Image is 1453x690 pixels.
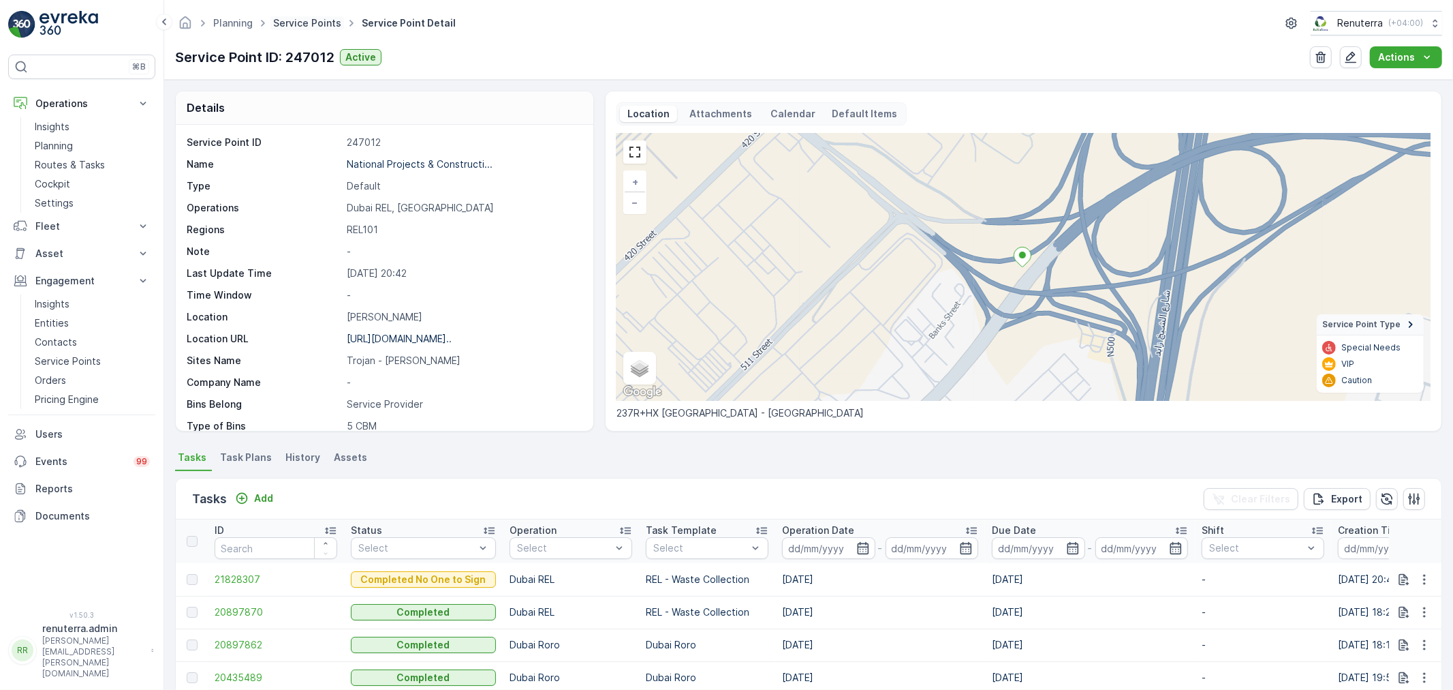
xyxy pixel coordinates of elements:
[29,194,155,213] a: Settings
[632,176,638,187] span: +
[985,563,1195,596] td: [DATE]
[35,247,128,260] p: Asset
[347,201,579,215] p: Dubai REL, [GEOGRAPHIC_DATA]
[1341,375,1372,386] p: Caution
[510,605,632,619] p: Dubai REL
[1311,16,1332,31] img: Screenshot_2024-07-26_at_13.33.01.png
[187,179,341,193] p: Type
[8,421,155,448] a: Users
[215,524,224,537] p: ID
[187,574,198,585] div: Toggle Row Selected
[215,605,337,619] a: 20897870
[340,49,381,65] button: Active
[187,100,225,116] p: Details
[646,671,768,685] p: Dubai Roro
[1204,488,1298,510] button: Clear Filters
[653,541,747,555] p: Select
[29,155,155,175] a: Routes & Tasks
[782,537,875,559] input: dd/mm/yyyy
[187,157,341,171] p: Name
[347,333,452,344] p: [URL][DOMAIN_NAME]..
[347,397,579,411] p: Service Provider
[985,629,1195,661] td: [DATE]
[29,314,155,333] a: Entities
[351,637,496,653] button: Completed
[29,333,155,352] a: Contacts
[992,524,1036,537] p: Due Date
[35,297,69,311] p: Insights
[8,448,155,475] a: Events99
[517,541,611,555] p: Select
[8,90,155,117] button: Operations
[510,638,632,652] p: Dubai Roro
[1311,11,1442,35] button: Renuterra(+04:00)
[175,47,334,67] p: Service Point ID: 247012
[187,672,198,683] div: Toggle Row Selected
[1095,537,1189,559] input: dd/mm/yyyy
[347,354,579,367] p: Trojan - [PERSON_NAME]
[1338,537,1431,559] input: dd/mm/yyyy
[8,11,35,38] img: logo
[985,596,1195,629] td: [DATE]
[775,629,985,661] td: [DATE]
[187,376,341,389] p: Company Name
[1202,573,1324,586] p: -
[215,638,337,652] a: 20897862
[1341,342,1401,353] p: Special Needs
[878,540,883,556] p: -
[358,541,475,555] p: Select
[1202,605,1324,619] p: -
[35,427,150,441] p: Users
[178,20,193,32] a: Homepage
[230,490,279,507] button: Add
[8,502,155,530] a: Documents
[1088,540,1093,556] p: -
[1337,16,1383,30] p: Renuterra
[187,397,341,411] p: Bins Belong
[1370,46,1442,68] button: Actions
[42,635,144,679] p: [PERSON_NAME][EMAIL_ADDRESS][PERSON_NAME][DOMAIN_NAME]
[215,573,337,586] a: 21828307
[192,490,227,509] p: Tasks
[187,640,198,650] div: Toggle Row Selected
[625,192,645,213] a: Zoom Out
[646,524,717,537] p: Task Template
[35,509,150,523] p: Documents
[351,604,496,620] button: Completed
[771,107,816,121] p: Calendar
[187,136,341,149] p: Service Point ID
[631,196,638,208] span: −
[345,50,376,64] p: Active
[646,573,768,586] p: REL - Waste Collection
[1231,492,1290,506] p: Clear Filters
[254,492,273,505] p: Add
[29,371,155,390] a: Orders
[35,120,69,134] p: Insights
[625,172,645,192] a: Zoom In
[1317,314,1424,335] summary: Service Point Type
[187,267,341,280] p: Last Update Time
[775,596,985,629] td: [DATE]
[187,223,341,237] p: Regions
[35,158,105,172] p: Routes & Tasks
[1331,492,1362,506] p: Export
[1388,18,1423,29] p: ( +04:00 )
[1378,50,1415,64] p: Actions
[1341,359,1354,370] p: VIP
[992,537,1085,559] input: dd/mm/yyyy
[8,213,155,240] button: Fleet
[886,537,979,559] input: dd/mm/yyyy
[347,376,579,389] p: -
[347,179,579,193] p: Default
[688,107,755,121] p: Attachments
[347,267,579,280] p: [DATE] 20:42
[510,573,632,586] p: Dubai REL
[347,136,579,149] p: 247012
[397,638,450,652] p: Completed
[620,383,665,401] a: Open this area in Google Maps (opens a new window)
[187,245,341,258] p: Note
[1202,524,1224,537] p: Shift
[397,605,450,619] p: Completed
